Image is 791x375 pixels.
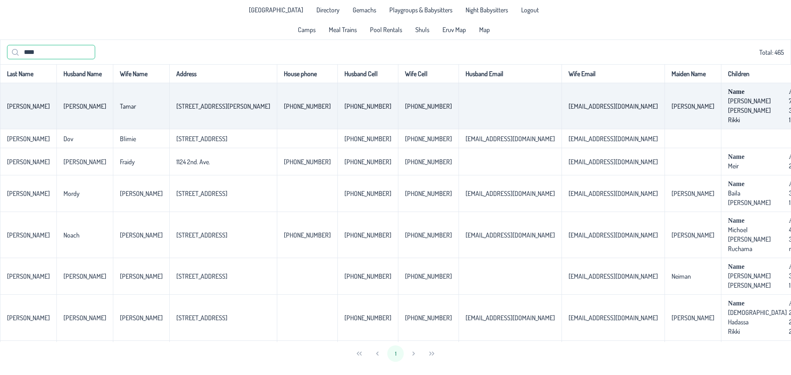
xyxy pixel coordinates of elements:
p-celleditor: [PHONE_NUMBER] [284,231,331,239]
p-celleditor: [PHONE_NUMBER] [344,314,391,322]
p-celleditor: [PHONE_NUMBER] [344,189,391,198]
p-celleditor: [DEMOGRAPHIC_DATA] [728,308,787,317]
p-celleditor: Tamar [120,102,136,110]
p-celleditor: Rikki [728,116,740,124]
li: Playgroups & Babysitters [384,3,457,16]
p-celleditor: [PERSON_NAME] [728,281,771,289]
a: Meal Trains [324,23,362,36]
th: Husband Cell [337,64,398,83]
p-celleditor: [PERSON_NAME] [63,158,106,166]
th: Wife Name [113,64,169,83]
p-celleditor: [PHONE_NUMBER] [405,231,452,239]
p-celleditor: [PHONE_NUMBER] [405,272,452,280]
a: Map [474,23,495,36]
p-celleditor: [PERSON_NAME] [672,189,714,198]
p-celleditor: Michoel [728,226,748,234]
p-celleditor: [PERSON_NAME] [672,102,714,110]
p-celleditor: [STREET_ADDRESS][PERSON_NAME] [176,102,270,110]
p-celleditor: 1 [789,198,791,207]
span: Night Babysitters [466,7,508,13]
p-celleditor: Blimie [120,135,136,143]
span: Name [728,153,787,161]
span: Name [728,180,787,188]
p-celleditor: [PHONE_NUMBER] [344,102,391,110]
th: Maiden Name [665,64,721,83]
p-celleditor: Neiman [672,272,691,280]
p-celleditor: [PERSON_NAME] [672,314,714,322]
span: Name [728,263,787,270]
a: Pool Rentals [365,23,407,36]
a: [GEOGRAPHIC_DATA] [244,3,308,16]
p-celleditor: Dov [63,135,73,143]
p-celleditor: [PHONE_NUMBER] [344,158,391,166]
p-celleditor: [STREET_ADDRESS] [176,135,227,143]
a: Shuls [410,23,434,36]
span: Camps [298,26,316,33]
p-celleditor: [PERSON_NAME] [728,235,771,243]
p-celleditor: [PERSON_NAME] [672,231,714,239]
span: Map [479,26,490,33]
p-celleditor: [PHONE_NUMBER] [284,102,331,110]
a: Directory [311,3,344,16]
p-celleditor: Rikki [728,327,740,335]
p-celleditor: Ruchama [728,245,752,253]
button: 1 [387,345,404,362]
p-celleditor: [STREET_ADDRESS] [176,231,227,239]
p-celleditor: [EMAIL_ADDRESS][DOMAIN_NAME] [466,314,555,322]
span: Name [728,300,787,307]
p-celleditor: [PERSON_NAME] [7,272,50,280]
p-celleditor: [STREET_ADDRESS] [176,272,227,280]
p-celleditor: [STREET_ADDRESS] [176,314,227,322]
span: Playgroups & Babysitters [389,7,452,13]
a: Night Babysitters [461,3,513,16]
a: Gemachs [348,3,381,16]
p-celleditor: [PHONE_NUMBER] [344,231,391,239]
p-celleditor: [PERSON_NAME] [7,135,50,143]
p-celleditor: [EMAIL_ADDRESS][DOMAIN_NAME] [569,158,658,166]
p-celleditor: [PERSON_NAME] [728,97,771,105]
p-celleditor: [EMAIL_ADDRESS][DOMAIN_NAME] [466,231,555,239]
p-celleditor: [PERSON_NAME] [728,198,771,207]
p-celleditor: [PERSON_NAME] [728,272,771,280]
p-celleditor: Meir [728,162,739,170]
span: Meal Trains [329,26,357,33]
span: Pool Rentals [370,26,402,33]
span: Name [728,217,787,224]
p-celleditor: [PERSON_NAME] [63,102,106,110]
p-celleditor: [PERSON_NAME] [7,314,50,322]
span: Name [728,88,787,95]
li: Eruv Map [438,23,471,36]
p-celleditor: [PERSON_NAME] [7,158,50,166]
p-celleditor: [PHONE_NUMBER] [405,158,452,166]
span: Shuls [415,26,429,33]
p-celleditor: [PERSON_NAME] [7,231,50,239]
th: Husband Name [56,64,113,83]
p-celleditor: [EMAIL_ADDRESS][DOMAIN_NAME] [569,135,658,143]
p-celleditor: [PERSON_NAME] [7,189,50,198]
p-celleditor: [PHONE_NUMBER] [405,189,452,198]
p-celleditor: Hadassa [728,318,749,326]
p-celleditor: [PERSON_NAME] [63,314,106,322]
th: Wife Cell [398,64,459,83]
p-celleditor: [PHONE_NUMBER] [405,314,452,322]
p-celleditor: [PHONE_NUMBER] [344,135,391,143]
p-celleditor: [PERSON_NAME] [728,106,771,114]
span: [GEOGRAPHIC_DATA] [249,7,303,13]
li: Pine Lake Park [244,3,308,16]
p-celleditor: [EMAIL_ADDRESS][DOMAIN_NAME] [569,102,658,110]
p-celleditor: [PHONE_NUMBER] [405,135,452,143]
p-celleditor: [PERSON_NAME] [120,314,163,322]
p-celleditor: [EMAIL_ADDRESS][DOMAIN_NAME] [569,189,658,198]
p-celleditor: [PERSON_NAME] [120,189,163,198]
th: House phone [277,64,337,83]
p-celleditor: 1 [789,116,791,124]
div: Total: 465 [7,45,784,59]
a: Camps [293,23,321,36]
th: Address [169,64,277,83]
